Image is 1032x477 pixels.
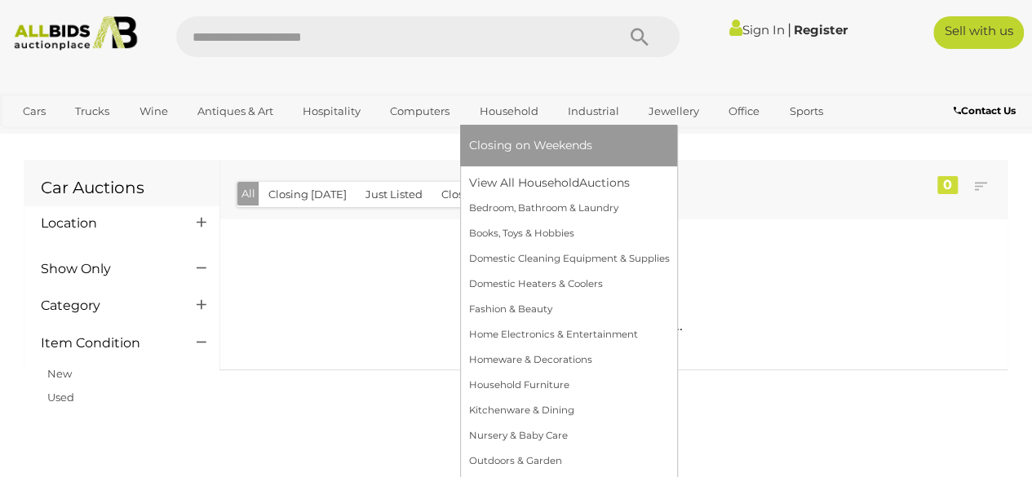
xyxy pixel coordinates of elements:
[187,98,284,125] a: Antiques & Art
[787,20,791,38] span: |
[47,367,72,380] a: New
[292,98,371,125] a: Hospitality
[729,22,785,38] a: Sign In
[12,125,149,152] a: [GEOGRAPHIC_DATA]
[432,182,519,207] button: Closing Next
[778,98,833,125] a: Sports
[41,336,172,351] h4: Item Condition
[557,98,630,125] a: Industrial
[259,182,357,207] button: Closing [DATE]
[41,262,172,276] h4: Show Only
[64,98,120,125] a: Trucks
[468,98,548,125] a: Household
[954,104,1016,117] b: Contact Us
[954,102,1020,120] a: Contact Us
[12,98,56,125] a: Cars
[933,16,1024,49] a: Sell with us
[794,22,848,38] a: Register
[356,182,432,207] button: Just Listed
[41,216,172,231] h4: Location
[237,182,259,205] button: All
[128,98,178,125] a: Wine
[379,98,460,125] a: Computers
[638,98,710,125] a: Jewellery
[41,298,172,313] h4: Category
[718,98,770,125] a: Office
[7,16,144,51] img: Allbids.com.au
[47,391,74,404] a: Used
[41,179,203,197] h1: Car Auctions
[598,16,680,57] button: Search
[937,176,958,194] div: 0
